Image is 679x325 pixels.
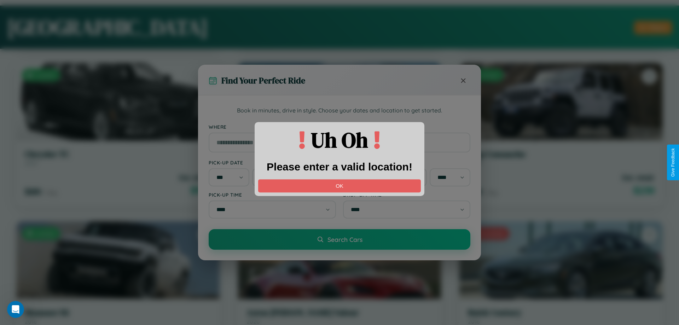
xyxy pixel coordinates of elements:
[209,192,336,198] label: Pick-up Time
[209,159,336,166] label: Pick-up Date
[209,124,470,130] label: Where
[343,159,470,166] label: Drop-off Date
[209,106,470,115] p: Book in minutes, drive in style. Choose your dates and location to get started.
[327,236,362,243] span: Search Cars
[343,192,470,198] label: Drop-off Time
[221,75,305,86] h3: Find Your Perfect Ride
